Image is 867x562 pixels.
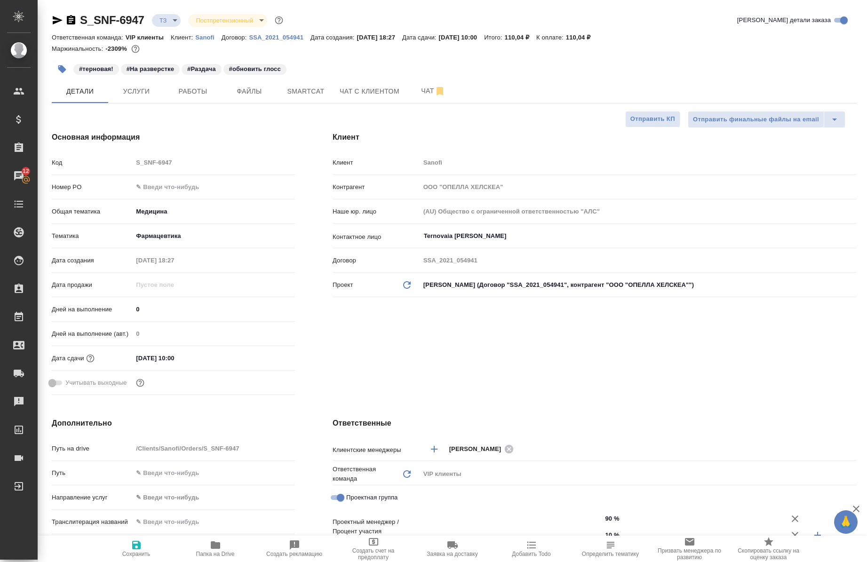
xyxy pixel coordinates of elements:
a: 12 [2,164,35,188]
span: Призвать менеджера по развитию [656,547,724,561]
span: Сохранить [122,551,151,557]
div: [PERSON_NAME] [449,443,517,455]
p: Дата сдачи: [402,34,438,41]
span: Отправить финальные файлы на email [693,114,819,125]
p: Проект [333,280,353,290]
div: ТЗ [188,14,267,27]
p: [DATE] 10:00 [439,34,485,41]
p: Транслитерация названий [52,517,133,527]
p: [DATE] 18:27 [357,34,402,41]
input: Пустое поле [420,253,857,267]
p: Дата создания: [310,34,357,41]
p: Путь на drive [52,444,133,453]
span: Определить тематику [582,551,639,557]
p: Дней на выполнение [52,305,133,314]
p: Ответственная команда [333,465,401,483]
div: split button [688,111,845,128]
p: Направление услуг [52,493,133,502]
p: Контрагент [333,182,420,192]
input: Пустое поле [133,327,295,340]
input: ✎ Введи что-нибудь [133,515,295,529]
button: Скопировать ссылку [65,15,77,26]
p: Общая тематика [52,207,133,216]
h4: Дополнительно [52,418,295,429]
span: обновить глосс [223,64,287,72]
button: Если добавить услуги и заполнить их объемом, то дата рассчитается автоматически [84,352,96,364]
span: Скопировать ссылку на оценку заказа [735,547,803,561]
button: Доп статусы указывают на важность/срочность заказа [273,14,285,26]
span: Учитывать выходные [65,378,127,388]
p: Маржинальность: [52,45,105,52]
input: Пустое поле [133,442,295,455]
input: Пустое поле [133,156,295,169]
button: Призвать менеджера по развитию [650,536,729,562]
p: #Раздача [187,64,216,74]
input: Пустое поле [133,253,215,267]
p: #обновить глосс [229,64,281,74]
p: VIP клиенты [126,34,171,41]
p: Итого: [484,34,504,41]
span: [PERSON_NAME] детали заказа [737,16,831,25]
input: ✎ Введи что-нибудь [133,180,295,194]
a: S_SNF-6947 [80,14,144,26]
div: VIP клиенты [420,466,857,482]
button: Open [597,518,598,520]
input: ✎ Введи что-нибудь [602,528,784,542]
button: Добавить менеджера [423,438,445,460]
button: Добавить Todo [492,536,571,562]
input: Пустое поле [420,205,857,218]
div: ✎ Введи что-нибудь [136,493,284,502]
p: 110,04 ₽ [505,34,537,41]
span: Заявка на доставку [427,551,477,557]
span: Раздача [181,64,223,72]
p: #терновая! [79,64,113,74]
svg: Отписаться [434,86,445,97]
button: Заявка на доставку [413,536,492,562]
p: -2309% [105,45,129,52]
button: Open [851,448,853,450]
p: Дата создания [52,256,133,265]
button: Open [597,534,598,536]
a: SSA_2021_054941 [249,33,310,41]
span: Отправить КП [630,114,675,125]
p: Наше юр. лицо [333,207,420,216]
p: #На разверстке [127,64,174,74]
span: Файлы [227,86,272,97]
span: [PERSON_NAME] [449,444,507,454]
button: Отправить КП [625,111,680,127]
p: Договор: [222,34,249,41]
span: Добавить Todo [512,551,550,557]
span: Услуги [114,86,159,97]
input: ✎ Введи что-нибудь [133,466,295,480]
p: Номер PO [52,182,133,192]
h4: Клиент [333,132,857,143]
input: ✎ Введи что-нибудь [133,302,295,316]
h4: Основная информация [52,132,295,143]
button: Добавить тэг [52,59,72,79]
button: Open [851,235,853,237]
button: Добавить [806,524,829,546]
button: Создать рекламацию [255,536,334,562]
button: Отправить финальные файлы на email [688,111,824,128]
button: Скопировать ссылку на оценку заказа [729,536,808,562]
button: Выбери, если сб и вс нужно считать рабочими днями для выполнения заказа. [134,377,146,389]
div: Медицина [133,204,295,220]
p: К оплате: [536,34,566,41]
span: Чат [411,85,456,97]
button: ТЗ [157,16,170,24]
input: ✎ Введи что-нибудь [602,512,784,525]
span: Проектная группа [346,493,398,502]
p: Sanofi [195,34,222,41]
span: Создать счет на предоплату [340,547,407,561]
p: Ответственная команда: [52,34,126,41]
span: Папка на Drive [196,551,235,557]
div: [PERSON_NAME] (Договор "SSA_2021_054941", контрагент "ООО "ОПЕЛЛА ХЕЛСКЕА"") [420,277,857,293]
div: ТЗ [152,14,181,27]
button: Скопировать ссылку для ЯМессенджера [52,15,63,26]
p: Проектный менеджер / Процент участия [333,517,420,536]
p: Договор [333,256,420,265]
div: Фармацевтика [133,228,295,244]
p: SSA_2021_054941 [249,34,310,41]
button: Определить тематику [571,536,650,562]
span: Smartcat [283,86,328,97]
